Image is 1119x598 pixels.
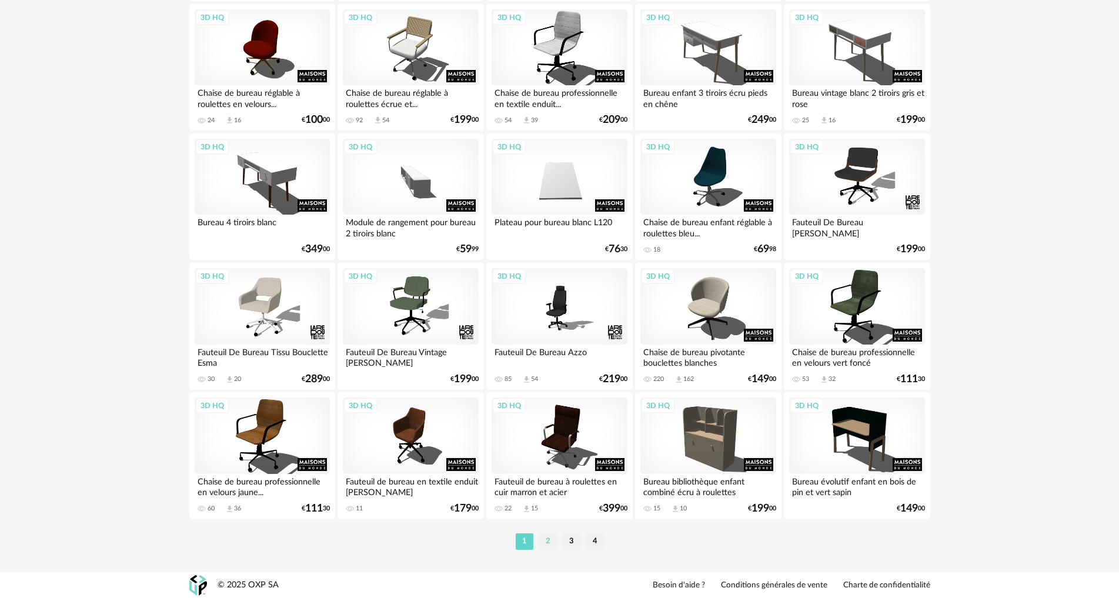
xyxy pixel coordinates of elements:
[450,375,479,383] div: € 00
[305,245,323,253] span: 349
[189,133,335,260] a: 3D HQ Bureau 4 tiroirs blanc €34900
[486,263,632,390] a: 3D HQ Fauteuil De Bureau Azzo 85 Download icon 54 €21900
[674,375,683,384] span: Download icon
[486,4,632,131] a: 3D HQ Chaise de bureau professionnelle en textile enduit... 54 Download icon 39 €20900
[225,116,234,125] span: Download icon
[208,375,215,383] div: 30
[897,116,925,124] div: € 00
[802,375,809,383] div: 53
[641,10,675,25] div: 3D HQ
[897,245,925,253] div: € 00
[653,580,705,591] a: Besoin d'aide ?
[802,116,809,125] div: 25
[492,10,526,25] div: 3D HQ
[343,269,378,284] div: 3D HQ
[784,263,930,390] a: 3D HQ Chaise de bureau professionnelle en velours vert foncé 53 Download icon 32 €11130
[486,133,632,260] a: 3D HQ Plateau pour bureau blanc L120 €7630
[189,4,335,131] a: 3D HQ Chaise de bureau réglable à roulettes en velours... 24 Download icon 16 €10000
[492,474,627,497] div: Fauteuil de bureau à roulettes en cuir marron et acier
[225,505,234,513] span: Download icon
[505,116,512,125] div: 54
[748,375,776,383] div: € 00
[900,375,918,383] span: 111
[492,269,526,284] div: 3D HQ
[640,85,776,109] div: Bureau enfant 3 tiroirs écru pieds en chêne
[195,139,229,155] div: 3D HQ
[356,505,363,513] div: 11
[343,215,478,238] div: Module de rangement pour bureau 2 tiroirs blanc
[829,375,836,383] div: 32
[338,263,483,390] a: 3D HQ Fauteuil De Bureau Vintage [PERSON_NAME] €19900
[784,392,930,519] a: 3D HQ Bureau évolutif enfant en bois de pin et vert sapin €14900
[789,345,924,368] div: Chaise de bureau professionnelle en velours vert foncé
[195,215,330,238] div: Bureau 4 tiroirs blanc
[454,505,472,513] span: 179
[790,398,824,413] div: 3D HQ
[450,116,479,124] div: € 00
[343,474,478,497] div: Fauteuil de bureau en textile enduit [PERSON_NAME]
[189,575,207,596] img: OXP
[338,133,483,260] a: 3D HQ Module de rangement pour bureau 2 tiroirs blanc €5999
[635,4,781,131] a: 3D HQ Bureau enfant 3 tiroirs écru pieds en chêne €24900
[522,375,531,384] span: Download icon
[234,375,241,383] div: 20
[343,345,478,368] div: Fauteuil De Bureau Vintage [PERSON_NAME]
[653,505,660,513] div: 15
[603,116,620,124] span: 209
[302,116,330,124] div: € 00
[208,116,215,125] div: 24
[195,85,330,109] div: Chaise de bureau réglable à roulettes en velours...
[522,505,531,513] span: Download icon
[900,505,918,513] span: 149
[522,116,531,125] span: Download icon
[195,269,229,284] div: 3D HQ
[751,116,769,124] span: 249
[671,505,680,513] span: Download icon
[603,505,620,513] span: 399
[356,116,363,125] div: 92
[486,392,632,519] a: 3D HQ Fauteuil de bureau à roulettes en cuir marron et acier 22 Download icon 15 €39900
[208,505,215,513] div: 60
[382,116,389,125] div: 54
[784,4,930,131] a: 3D HQ Bureau vintage blanc 2 tiroirs gris et rose 25 Download icon 16 €19900
[189,392,335,519] a: 3D HQ Chaise de bureau professionnelle en velours jaune... 60 Download icon 36 €11130
[751,505,769,513] span: 199
[641,398,675,413] div: 3D HQ
[343,85,478,109] div: Chaise de bureau réglable à roulettes écrue et...
[305,505,323,513] span: 111
[492,139,526,155] div: 3D HQ
[302,375,330,383] div: € 00
[897,505,925,513] div: € 00
[609,245,620,253] span: 76
[492,85,627,109] div: Chaise de bureau professionnelle en textile enduit...
[843,580,930,591] a: Charte de confidentialité
[234,116,241,125] div: 16
[505,375,512,383] div: 85
[635,392,781,519] a: 3D HQ Bureau bibliothèque enfant combiné écru à roulettes 15 Download icon 10 €19900
[789,85,924,109] div: Bureau vintage blanc 2 tiroirs gris et rose
[531,116,538,125] div: 39
[460,245,472,253] span: 59
[456,245,479,253] div: € 99
[640,474,776,497] div: Bureau bibliothèque enfant combiné écru à roulettes
[754,245,776,253] div: € 98
[789,474,924,497] div: Bureau évolutif enfant en bois de pin et vert sapin
[635,263,781,390] a: 3D HQ Chaise de bureau pivotante bouclettes blanches 220 Download icon 162 €14900
[599,116,627,124] div: € 00
[343,10,378,25] div: 3D HQ
[605,245,627,253] div: € 30
[454,116,472,124] span: 199
[640,345,776,368] div: Chaise de bureau pivotante bouclettes blanches
[900,116,918,124] span: 199
[531,375,538,383] div: 54
[641,269,675,284] div: 3D HQ
[531,505,538,513] div: 15
[789,215,924,238] div: Fauteuil De Bureau [PERSON_NAME]
[492,345,627,368] div: Fauteuil De Bureau Azzo
[653,246,660,254] div: 18
[751,375,769,383] span: 149
[302,245,330,253] div: € 00
[784,133,930,260] a: 3D HQ Fauteuil De Bureau [PERSON_NAME] €19900
[189,263,335,390] a: 3D HQ Fauteuil De Bureau Tissu Bouclette Esma 30 Download icon 20 €28900
[586,533,604,550] li: 4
